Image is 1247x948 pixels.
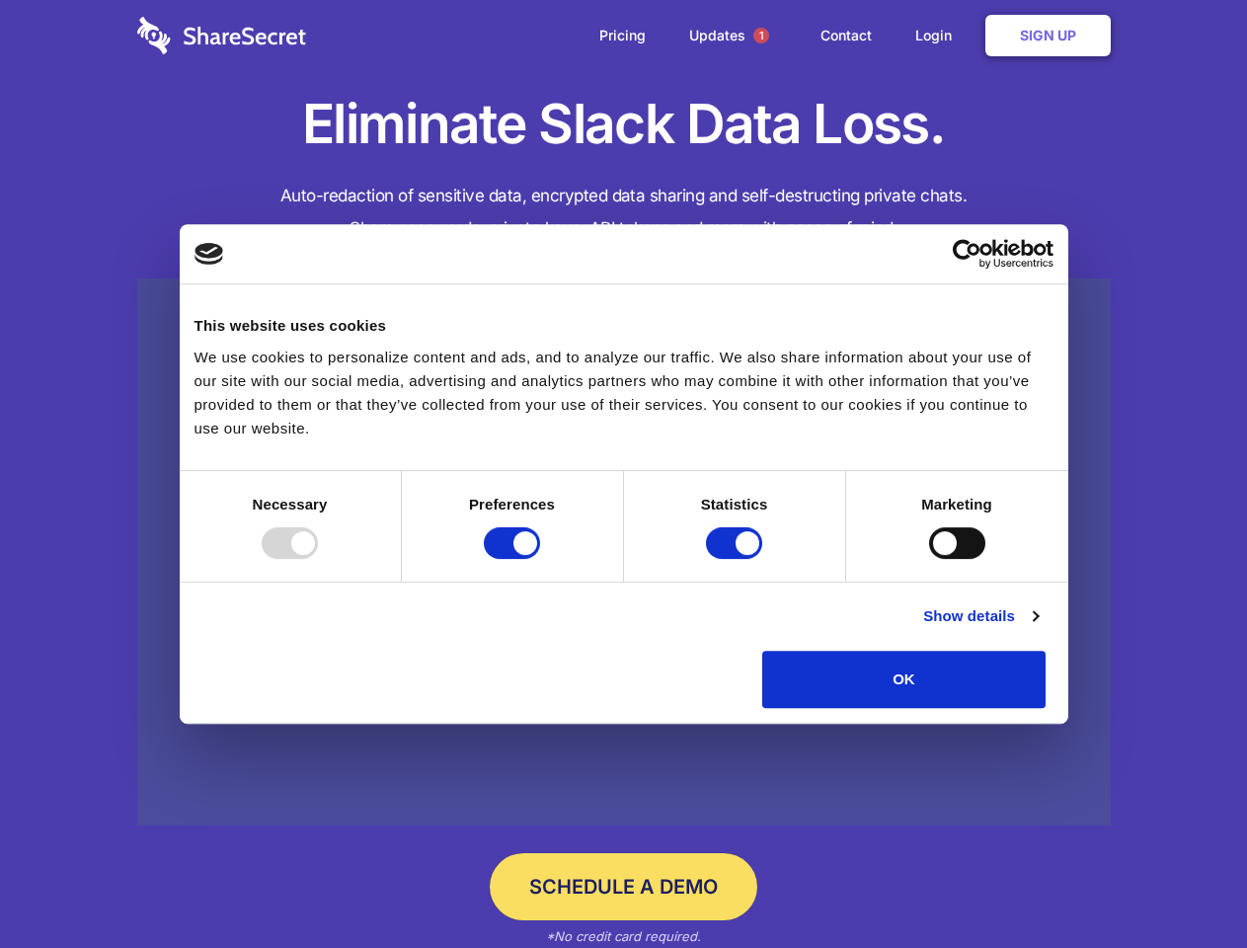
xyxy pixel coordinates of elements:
a: Schedule a Demo [490,853,757,920]
h4: Auto-redaction of sensitive data, encrypted data sharing and self-destructing private chats. Shar... [137,180,1111,245]
strong: Statistics [701,496,768,513]
h1: Eliminate Slack Data Loss. [137,89,1111,160]
div: This website uses cookies [195,314,1053,338]
em: *No credit card required. [546,928,701,944]
div: We use cookies to personalize content and ads, and to analyze our traffic. We also share informat... [195,346,1053,440]
img: logo [195,243,224,265]
a: Wistia video thumbnail [137,278,1111,827]
img: logo-wordmark-white-trans-d4663122ce5f474addd5e946df7df03e33cb6a1c49d2221995e7729f52c070b2.svg [137,17,306,54]
a: Show details [923,604,1038,628]
strong: Marketing [921,496,992,513]
strong: Necessary [253,496,328,513]
a: Contact [801,5,892,66]
button: OK [762,651,1046,708]
a: Pricing [580,5,665,66]
a: Login [896,5,981,66]
a: Usercentrics Cookiebot - opens in a new window [881,239,1053,269]
a: Sign Up [985,15,1111,56]
span: 1 [753,28,769,43]
strong: Preferences [469,496,555,513]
